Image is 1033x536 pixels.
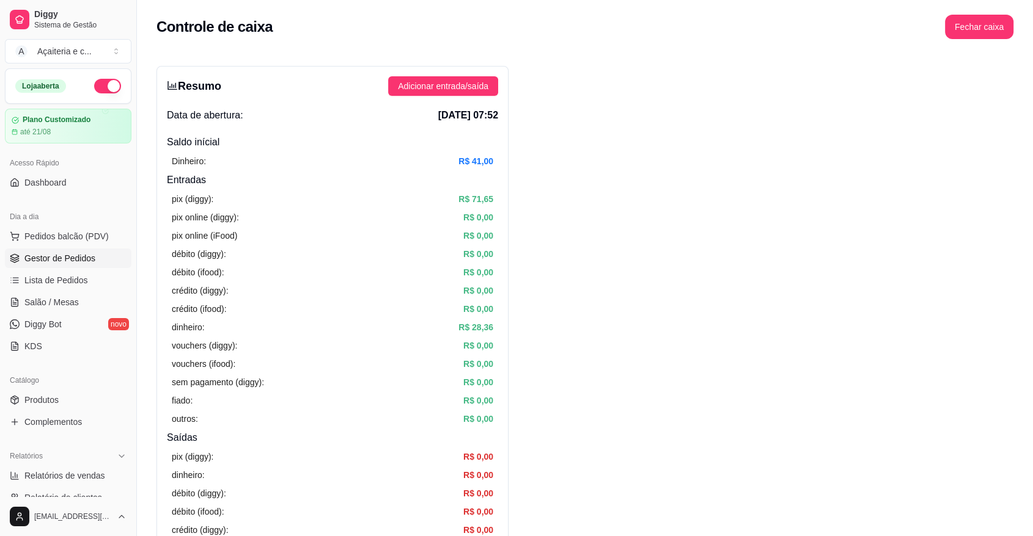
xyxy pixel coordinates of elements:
article: Dinheiro: [172,154,206,168]
a: Diggy Botnovo [5,314,131,334]
span: Adicionar entrada/saída [398,79,488,93]
span: Sistema de Gestão [34,20,127,30]
article: dinheiro: [172,321,205,334]
span: KDS [24,340,42,352]
span: Data de abertura: [167,108,243,123]
article: R$ 41,00 [458,154,493,168]
span: Relatório de clientes [24,491,102,504]
article: R$ 0,00 [463,247,493,261]
span: bar-chart [167,80,178,91]
button: Adicionar entrada/saída [388,76,498,96]
article: R$ 0,00 [463,375,493,389]
article: débito (ifood): [172,505,224,518]
article: dinheiro: [172,468,205,482]
article: Plano Customizado [23,115,90,125]
article: R$ 0,00 [463,266,493,279]
a: Lista de Pedidos [5,270,131,290]
article: débito (diggy): [172,247,226,261]
article: R$ 0,00 [463,357,493,371]
span: Gestor de Pedidos [24,252,95,264]
article: vouchers (diggy): [172,339,237,352]
a: Relatórios de vendas [5,466,131,485]
span: Diggy [34,9,127,20]
article: pix online (iFood) [172,229,237,242]
h4: Saldo inícial [167,135,498,150]
article: até 21/08 [20,127,51,137]
a: Complementos [5,412,131,432]
article: R$ 0,00 [463,302,493,316]
div: Loja aberta [15,79,66,93]
span: [DATE] 07:52 [438,108,498,123]
span: A [15,45,28,57]
span: Lista de Pedidos [24,274,88,286]
article: R$ 0,00 [463,505,493,518]
article: débito (ifood): [172,266,224,279]
div: Catálogo [5,371,131,390]
article: sem pagamento (diggy): [172,375,264,389]
a: Plano Customizadoaté 21/08 [5,109,131,143]
a: Produtos [5,390,131,410]
button: Select a team [5,39,131,63]
a: Gestor de Pedidos [5,248,131,268]
article: crédito (diggy): [172,284,229,297]
a: Dashboard [5,173,131,192]
h2: Controle de caixa [156,17,273,37]
article: R$ 0,00 [463,487,493,500]
span: Relatórios [10,451,43,461]
button: Alterar Status [94,79,121,93]
article: R$ 0,00 [463,412,493,426]
article: outros: [172,412,198,426]
h4: Entradas [167,173,498,187]
article: R$ 0,00 [463,339,493,352]
article: pix (diggy): [172,450,213,463]
article: R$ 0,00 [463,450,493,463]
a: KDS [5,336,131,356]
article: pix online (diggy): [172,211,239,224]
button: Pedidos balcão (PDV) [5,226,131,246]
article: débito (diggy): [172,487,226,500]
a: Salão / Mesas [5,292,131,312]
article: R$ 71,65 [458,192,493,206]
span: Dashboard [24,176,67,189]
span: Produtos [24,394,59,406]
span: Pedidos balcão (PDV) [24,230,109,242]
article: fiado: [172,394,193,407]
article: R$ 0,00 [463,211,493,224]
article: R$ 0,00 [463,284,493,297]
article: pix (diggy): [172,192,213,206]
h4: Saídas [167,430,498,445]
article: R$ 0,00 [463,229,493,242]
button: [EMAIL_ADDRESS][DOMAIN_NAME] [5,502,131,531]
span: [EMAIL_ADDRESS][DOMAIN_NAME] [34,512,112,521]
span: Complementos [24,416,82,428]
a: DiggySistema de Gestão [5,5,131,34]
button: Fechar caixa [945,15,1013,39]
article: R$ 0,00 [463,394,493,407]
div: Açaiteria e c ... [37,45,92,57]
span: Relatórios de vendas [24,469,105,482]
a: Relatório de clientes [5,488,131,507]
div: Dia a dia [5,207,131,226]
article: R$ 0,00 [463,468,493,482]
article: R$ 28,36 [458,321,493,334]
article: vouchers (ifood): [172,357,235,371]
span: Diggy Bot [24,318,62,330]
span: Salão / Mesas [24,296,79,308]
article: crédito (ifood): [172,302,226,316]
div: Acesso Rápido [5,153,131,173]
h3: Resumo [167,78,221,95]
